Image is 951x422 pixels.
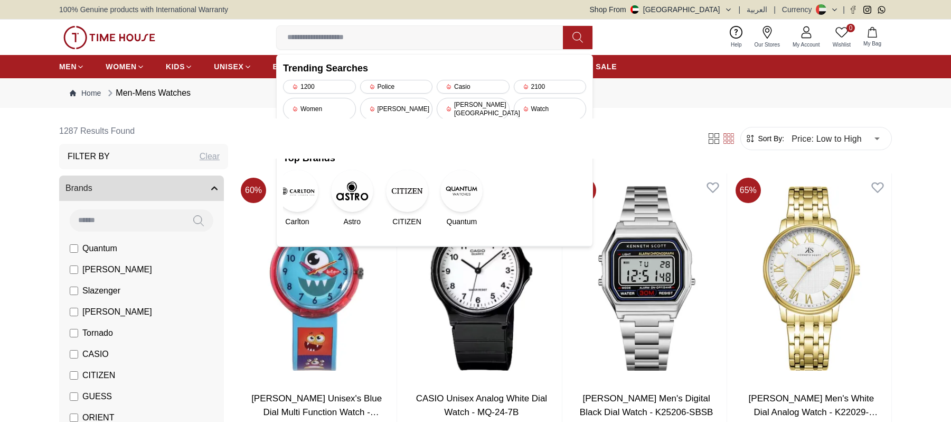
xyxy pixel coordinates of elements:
span: Help [727,41,746,49]
span: | [843,4,845,15]
span: Astro [343,216,361,227]
nav: Breadcrumb [59,78,892,108]
span: 100% Genuine products with International Warranty [59,4,228,15]
div: [PERSON_NAME] [360,98,433,120]
input: ORIENT [70,414,78,422]
button: العربية [747,4,767,15]
span: Sort By: [756,133,784,144]
span: WOMEN [106,61,137,72]
div: Watch [514,98,587,120]
img: CASIO Unisex Analog White Dial Watch - MQ-24-7B [401,173,561,383]
span: CITIZEN [82,369,115,382]
a: Help [724,24,748,51]
input: Slazenger [70,287,78,295]
a: WOMEN [106,57,145,76]
div: [PERSON_NAME][GEOGRAPHIC_DATA] [437,98,510,120]
a: Whatsapp [878,6,886,14]
span: My Account [788,41,824,49]
div: Police [360,80,433,94]
span: Quantum [447,216,477,227]
a: KIDS [166,57,193,76]
span: [PERSON_NAME] [82,306,152,318]
img: United Arab Emirates [630,5,639,14]
span: CITIZEN [392,216,421,227]
div: 1200 [283,80,356,94]
a: Home [70,88,101,98]
span: Slazenger [82,285,120,297]
button: Brands [59,176,224,201]
div: Clear [200,150,220,163]
a: Facebook [849,6,857,14]
span: CASIO [82,348,109,361]
img: Astro [331,170,373,212]
button: My Bag [857,25,888,50]
button: Sort By: [745,133,784,144]
span: | [774,4,776,15]
input: Tornado [70,329,78,337]
input: Quantum [70,244,78,253]
h2: Trending Searches [283,61,586,76]
div: Casio [437,80,510,94]
a: Instagram [863,6,871,14]
a: MEN [59,57,84,76]
div: Currency [782,4,816,15]
button: Shop From[GEOGRAPHIC_DATA] [590,4,732,15]
img: CITIZEN [386,170,428,212]
a: BRANDS [273,57,307,76]
img: Carlton [276,170,318,212]
a: QuantumQuantum [447,170,476,227]
input: CASIO [70,350,78,359]
div: 2100 [514,80,587,94]
span: Brands [65,182,92,195]
img: Quantum [440,170,483,212]
input: [PERSON_NAME] [70,265,78,274]
span: MEN [59,61,77,72]
h6: 1287 Results Found [59,118,228,144]
a: AstroAstro [338,170,366,227]
span: KIDS [166,61,185,72]
span: Our Stores [750,41,784,49]
span: Tornado [82,327,113,340]
a: [PERSON_NAME] Men's Digital Black Dial Watch - K25206-SBSB [580,393,713,417]
span: 0 [846,24,855,32]
span: Carlton [285,216,309,227]
img: Lee Cooper Unisex's Blue Dial Multi Function Watch - LC.K.4.899 [237,173,397,383]
h3: Filter By [68,150,110,163]
span: Wishlist [828,41,855,49]
input: CITIZEN [70,371,78,380]
span: [PERSON_NAME] [82,263,152,276]
span: BRANDS [273,61,307,72]
div: Women [283,98,356,120]
span: 65 % [736,178,761,203]
a: 0Wishlist [826,24,857,51]
span: My Bag [859,40,886,48]
a: CITIZENCITIZEN [393,170,421,227]
span: | [739,4,741,15]
input: [PERSON_NAME] [70,308,78,316]
a: CarltonCarlton [283,170,312,227]
span: UNISEX [214,61,243,72]
input: GUESS [70,392,78,401]
span: GUESS [82,390,112,403]
img: Kenneth Scott Men's White Dial Analog Watch - K22029-GBGW [731,173,891,383]
span: 60 % [241,178,266,203]
img: ... [63,26,155,49]
a: Our Stores [748,24,786,51]
img: Kenneth Scott Men's Digital Black Dial Watch - K25206-SBSB [567,173,727,383]
span: Quantum [82,242,117,255]
a: UNISEX [214,57,251,76]
div: Men-Mens Watches [105,87,191,99]
div: Price: Low to High [784,124,887,153]
a: CASIO Unisex Analog White Dial Watch - MQ-24-7B [416,393,548,417]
